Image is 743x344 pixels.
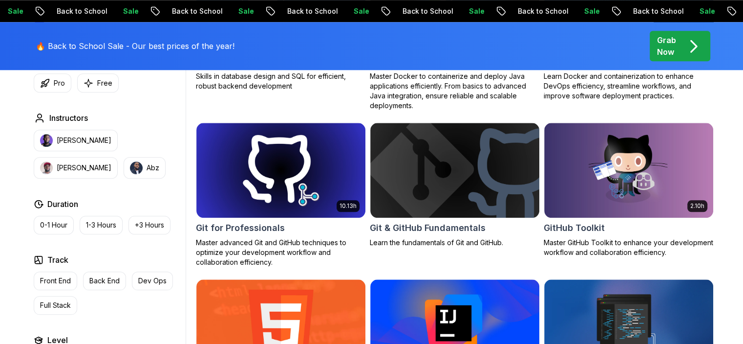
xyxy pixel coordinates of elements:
[544,238,714,257] p: Master GitHub Toolkit to enhance your development workflow and collaboration efficiency.
[40,276,71,286] p: Front End
[370,123,539,218] img: Git & GitHub Fundamentals card
[83,272,126,290] button: Back End
[336,6,367,16] p: Sale
[682,6,713,16] p: Sale
[196,123,365,218] img: Git for Professionals card
[132,272,173,290] button: Dev Ops
[57,163,111,173] p: [PERSON_NAME]
[89,276,120,286] p: Back End
[128,216,170,234] button: +3 Hours
[544,71,714,101] p: Learn Docker and containerization to enhance DevOps efficiency, streamline workflows, and improve...
[54,78,65,88] p: Pro
[196,122,366,267] a: Git for Professionals card10.13hGit for ProfessionalsMaster advanced Git and GitHub techniques to...
[270,6,336,16] p: Back to School
[47,254,68,266] h2: Track
[451,6,483,16] p: Sale
[40,300,71,310] p: Full Stack
[147,163,159,173] p: Abz
[500,6,567,16] p: Back to School
[385,6,451,16] p: Back to School
[138,276,167,286] p: Dev Ops
[616,6,682,16] p: Back to School
[57,136,111,145] p: [PERSON_NAME]
[97,78,112,88] p: Free
[370,122,540,248] a: Git & GitHub Fundamentals cardGit & GitHub FundamentalsLearn the fundamentals of Git and GitHub.
[106,6,137,16] p: Sale
[86,220,116,230] p: 1-3 Hours
[34,272,77,290] button: Front End
[80,216,123,234] button: 1-3 Hours
[130,161,143,174] img: instructor img
[77,73,119,92] button: Free
[40,134,53,147] img: instructor img
[154,6,221,16] p: Back to School
[47,198,78,210] h2: Duration
[40,220,67,230] p: 0-1 Hour
[370,71,540,111] p: Master Docker to containerize and deploy Java applications efficiently. From basics to advanced J...
[690,202,704,210] p: 2.10h
[34,73,71,92] button: Pro
[135,220,164,230] p: +3 Hours
[370,221,486,235] h2: Git & GitHub Fundamentals
[49,112,88,124] h2: Instructors
[34,157,118,179] button: instructor img[PERSON_NAME]
[40,161,53,174] img: instructor img
[196,221,285,235] h2: Git for Professionals
[196,71,366,91] p: Skills in database design and SQL for efficient, robust backend development
[544,122,714,257] a: GitHub Toolkit card2.10hGitHub ToolkitMaster GitHub Toolkit to enhance your development workflow ...
[370,238,540,248] p: Learn the fundamentals of Git and GitHub.
[34,296,77,315] button: Full Stack
[544,123,713,218] img: GitHub Toolkit card
[221,6,252,16] p: Sale
[34,130,118,151] button: instructor img[PERSON_NAME]
[196,238,366,267] p: Master advanced Git and GitHub techniques to optimize your development workflow and collaboration...
[39,6,106,16] p: Back to School
[657,34,676,58] p: Grab Now
[34,216,74,234] button: 0-1 Hour
[567,6,598,16] p: Sale
[544,221,605,235] h2: GitHub Toolkit
[340,202,357,210] p: 10.13h
[124,157,166,179] button: instructor imgAbz
[36,40,234,52] p: 🔥 Back to School Sale - Our best prices of the year!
